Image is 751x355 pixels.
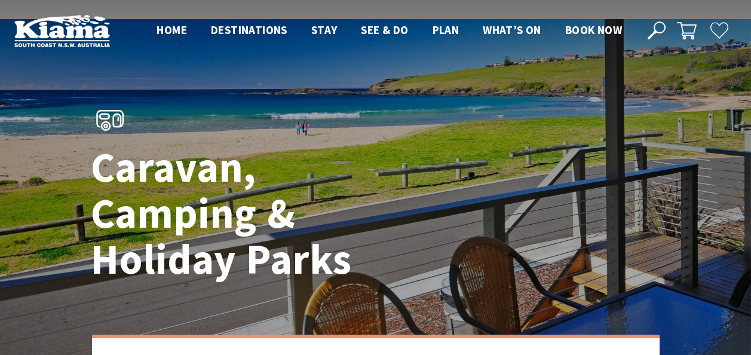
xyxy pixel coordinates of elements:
img: Kiama Logo [14,14,110,47]
span: Book now [565,23,622,37]
span: Plan [433,23,459,37]
span: Home [157,23,187,37]
span: Stay [311,23,338,37]
span: Destinations [211,23,287,37]
nav: Main Menu [145,21,634,41]
span: See & Do [361,23,408,37]
span: What’s On [483,23,541,37]
h1: Caravan, Camping & Holiday Parks [91,145,428,283]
